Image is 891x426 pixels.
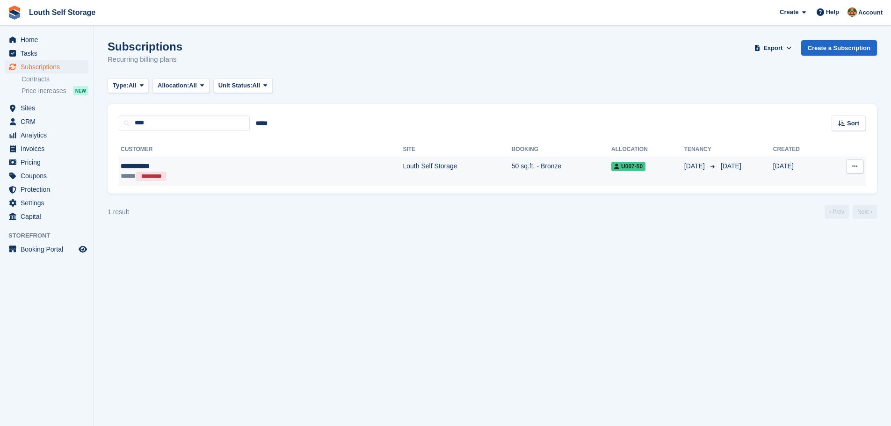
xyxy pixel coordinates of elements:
span: Sort [847,119,859,128]
span: Unit Status: [218,81,253,90]
span: Export [763,43,782,53]
td: Louth Self Storage [403,157,512,186]
div: 1 result [108,207,129,217]
span: [DATE] [721,162,741,170]
button: Type: All [108,78,149,94]
img: Andy Smith [848,7,857,17]
th: Created [773,142,826,157]
a: menu [5,142,88,155]
span: Storefront [8,231,93,240]
span: Capital [21,210,77,223]
a: menu [5,243,88,256]
th: Booking [512,142,611,157]
a: menu [5,33,88,46]
span: Allocation: [158,81,189,90]
span: All [189,81,197,90]
a: menu [5,129,88,142]
a: menu [5,60,88,73]
p: Recurring billing plans [108,54,182,65]
a: Louth Self Storage [25,5,99,20]
span: Tasks [21,47,77,60]
span: Price increases [22,87,66,95]
button: Unit Status: All [213,78,273,94]
span: Subscriptions [21,60,77,73]
span: Pricing [21,156,77,169]
span: All [253,81,261,90]
img: stora-icon-8386f47178a22dfd0bd8f6a31ec36ba5ce8667c1dd55bd0f319d3a0aa187defe.svg [7,6,22,20]
span: Analytics [21,129,77,142]
a: Price increases NEW [22,86,88,96]
span: Coupons [21,169,77,182]
a: menu [5,101,88,115]
a: menu [5,183,88,196]
a: menu [5,196,88,209]
span: Settings [21,196,77,209]
span: Protection [21,183,77,196]
span: Account [858,8,883,17]
a: Contracts [22,75,88,84]
a: Next [853,205,877,219]
a: menu [5,47,88,60]
span: Invoices [21,142,77,155]
span: CRM [21,115,77,128]
th: Tenancy [684,142,717,157]
span: Create [780,7,798,17]
a: Previous [825,205,849,219]
a: menu [5,115,88,128]
span: Home [21,33,77,46]
th: Allocation [611,142,684,157]
th: Site [403,142,512,157]
span: Type: [113,81,129,90]
div: NEW [73,86,88,95]
th: Customer [119,142,403,157]
button: Allocation: All [152,78,210,94]
a: menu [5,169,88,182]
span: All [129,81,137,90]
span: Help [826,7,839,17]
span: U007-50 [611,162,645,171]
span: [DATE] [684,161,707,171]
a: Preview store [77,244,88,255]
td: [DATE] [773,157,826,186]
a: menu [5,210,88,223]
a: menu [5,156,88,169]
span: Sites [21,101,77,115]
a: Create a Subscription [801,40,877,56]
h1: Subscriptions [108,40,182,53]
button: Export [753,40,794,56]
td: 50 sq.ft. - Bronze [512,157,611,186]
span: Booking Portal [21,243,77,256]
nav: Page [823,205,879,219]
